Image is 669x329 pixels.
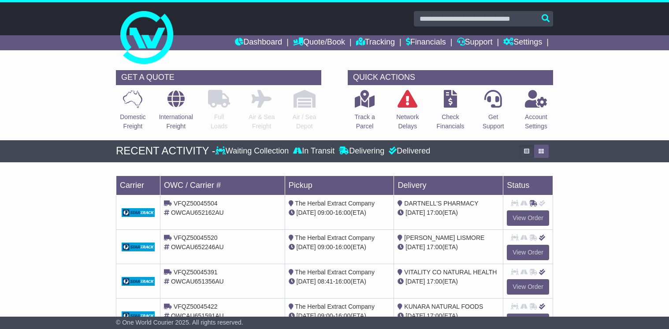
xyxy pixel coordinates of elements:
span: [DATE] [297,278,316,285]
img: GetCarrierServiceDarkLogo [122,208,155,217]
td: Status [503,176,553,195]
span: [DATE] [405,278,425,285]
img: GetCarrierServiceDarkLogo [122,277,155,286]
span: OWCAU652162AU [171,209,224,216]
span: [DATE] [405,312,425,319]
span: 09:00 [318,243,333,250]
span: © One World Courier 2025. All rights reserved. [116,319,243,326]
div: Delivering [337,146,387,156]
div: - (ETA) [289,243,390,252]
a: InternationalFreight [159,90,193,136]
span: VITALITY CO NATURAL HEALTH [404,269,497,276]
img: GetCarrierServiceDarkLogo [122,243,155,251]
span: KUNARA NATURAL FOODS [404,303,483,310]
p: Network Delays [396,112,419,131]
span: VFQZ50045391 [174,269,218,276]
div: (ETA) [398,311,499,321]
p: Domestic Freight [120,112,145,131]
td: OWC / Carrier # [160,176,285,195]
span: [DATE] [405,243,425,250]
span: [DATE] [405,209,425,216]
span: [PERSON_NAME] LISMORE [404,234,484,241]
a: Quote/Book [293,35,345,50]
a: View Order [507,279,549,295]
span: [DATE] [297,312,316,319]
div: Waiting Collection [216,146,291,156]
a: Dashboard [235,35,282,50]
span: The Herbal Extract Company [295,303,375,310]
div: In Transit [291,146,337,156]
span: 16:00 [335,278,350,285]
span: 16:00 [335,243,350,250]
span: 17:00 [427,243,442,250]
a: View Order [507,245,549,260]
a: Track aParcel [354,90,375,136]
span: OWCAU651356AU [171,278,224,285]
span: [DATE] [297,243,316,250]
a: Settings [503,35,542,50]
a: View Order [507,314,549,329]
p: Air & Sea Freight [249,112,275,131]
span: 17:00 [427,312,442,319]
span: 17:00 [427,278,442,285]
span: OWCAU652246AU [171,243,224,250]
div: - (ETA) [289,311,390,321]
a: GetSupport [482,90,505,136]
span: VFQZ50045504 [174,200,218,207]
span: The Herbal Extract Company [295,234,375,241]
td: Carrier [116,176,160,195]
p: Check Financials [436,112,464,131]
span: [DATE] [297,209,316,216]
span: The Herbal Extract Company [295,200,375,207]
span: VFQZ50045422 [174,303,218,310]
div: RECENT ACTIVITY - [116,145,216,157]
p: Track a Parcel [355,112,375,131]
span: 08:41 [318,278,333,285]
p: Full Loads [208,112,230,131]
span: 16:00 [335,209,350,216]
a: DomesticFreight [119,90,146,136]
div: GET A QUOTE [116,70,321,85]
a: AccountSettings [524,90,548,136]
a: Financials [406,35,446,50]
div: (ETA) [398,277,499,286]
div: - (ETA) [289,277,390,286]
a: CheckFinancials [436,90,465,136]
span: The Herbal Extract Company [295,269,375,276]
span: OWCAU651591AU [171,312,224,319]
p: Get Support [483,112,504,131]
div: (ETA) [398,208,499,217]
p: International Freight [159,112,193,131]
p: Account Settings [525,112,547,131]
span: 09:00 [318,209,333,216]
span: DARTNELL'S PHARMACY [404,200,478,207]
img: GetCarrierServiceDarkLogo [122,311,155,320]
span: 09:00 [318,312,333,319]
span: 16:00 [335,312,350,319]
a: View Order [507,210,549,226]
div: (ETA) [398,243,499,252]
td: Delivery [394,176,503,195]
span: VFQZ50045520 [174,234,218,241]
td: Pickup [285,176,394,195]
p: Air / Sea Depot [293,112,316,131]
a: Tracking [356,35,395,50]
a: NetworkDelays [396,90,419,136]
div: QUICK ACTIONS [348,70,553,85]
div: Delivered [387,146,430,156]
div: - (ETA) [289,208,390,217]
span: 17:00 [427,209,442,216]
a: Support [457,35,493,50]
